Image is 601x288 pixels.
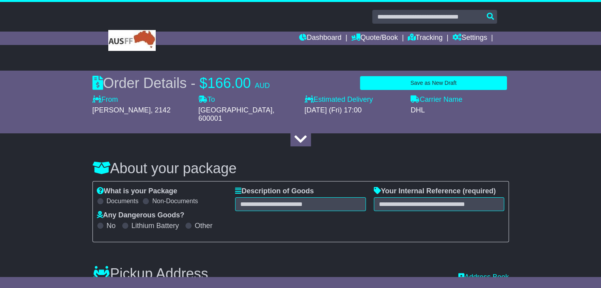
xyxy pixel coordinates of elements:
label: Lithium Battery [132,222,179,230]
label: Estimated Delivery [305,95,403,104]
label: Non-Documents [152,197,198,205]
div: Order Details - [92,75,270,92]
span: , 600001 [198,106,274,123]
a: Address Book [458,273,509,282]
div: DHL [411,106,509,115]
label: What is your Package [97,187,177,196]
a: Dashboard [299,32,341,45]
label: Other [195,222,213,230]
label: Any Dangerous Goods? [97,211,185,220]
label: Description of Goods [235,187,314,196]
div: [DATE] (Fri) 17:00 [305,106,403,115]
a: Quote/Book [351,32,398,45]
h3: Pickup Address [92,266,208,282]
label: Your Internal Reference (required) [374,187,496,196]
a: Tracking [408,32,443,45]
label: Carrier Name [411,95,462,104]
img: RKH Enterprises Pty Ltd [108,30,156,51]
label: Documents [107,197,139,205]
span: [GEOGRAPHIC_DATA] [198,106,272,114]
label: To [198,95,215,104]
a: Settings [452,32,487,45]
label: From [92,95,118,104]
span: 166.00 [207,75,251,91]
span: AUD [255,82,270,90]
span: $ [200,75,207,91]
button: Save as New Draft [360,76,507,90]
span: , 2142 [151,106,171,114]
h3: About your package [92,161,509,176]
span: [PERSON_NAME] [92,106,151,114]
label: No [107,222,116,230]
